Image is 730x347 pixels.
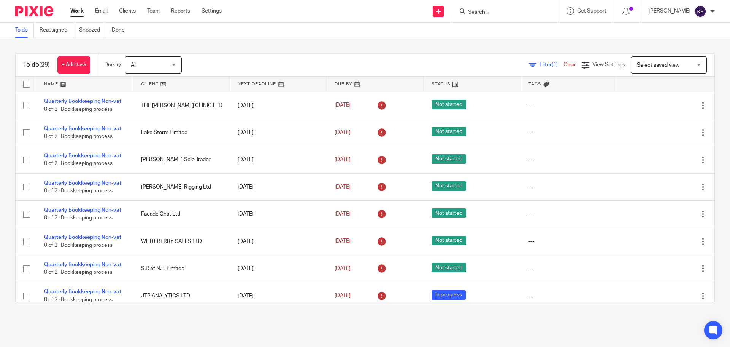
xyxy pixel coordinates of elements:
a: Work [70,7,84,15]
a: To do [15,23,34,38]
span: Not started [432,181,466,191]
input: Search [467,9,536,16]
p: Due by [104,61,121,69]
span: Not started [432,263,466,272]
span: 0 of 2 · Bookkeeping process [44,243,113,248]
td: S.R of N.E. Limited [133,255,230,282]
a: Email [95,7,108,15]
span: [DATE] [335,239,351,244]
a: Snoozed [79,23,106,38]
div: --- [528,292,610,300]
span: 0 of 2 · Bookkeeping process [44,297,113,302]
img: svg%3E [694,5,706,18]
a: Clear [563,62,576,67]
div: --- [528,238,610,245]
span: Not started [432,208,466,218]
span: Not started [432,127,466,136]
span: 0 of 2 · Bookkeeping process [44,134,113,139]
td: JTP ANALYTICS LTD [133,282,230,309]
span: Get Support [577,8,606,14]
span: [DATE] [335,211,351,217]
td: Lake Storm Limited [133,119,230,146]
span: Not started [432,236,466,245]
div: --- [528,210,610,218]
div: --- [528,183,610,191]
span: 0 of 2 · Bookkeeping process [44,270,113,275]
span: 0 of 2 · Bookkeeping process [44,188,113,193]
span: In progress [432,290,466,300]
td: [DATE] [230,282,327,309]
div: --- [528,265,610,272]
span: [DATE] [335,266,351,271]
div: --- [528,102,610,109]
div: --- [528,129,610,136]
td: [DATE] [230,201,327,228]
h1: To do [23,61,50,69]
a: Quarterly Bookkeeping Non-vat [44,262,121,267]
a: Quarterly Bookkeeping Non-vat [44,289,121,294]
a: Reassigned [40,23,73,38]
a: Quarterly Bookkeeping Non-vat [44,99,121,104]
span: Select saved view [637,62,679,68]
td: WHITEBERRY SALES LTD [133,228,230,255]
td: [DATE] [230,173,327,200]
a: Clients [119,7,136,15]
a: + Add task [57,56,90,74]
span: View Settings [592,62,625,67]
td: [DATE] [230,146,327,173]
a: Quarterly Bookkeeping Non-vat [44,126,121,131]
img: Pixie [15,6,53,16]
td: [DATE] [230,228,327,255]
span: (29) [39,62,50,68]
a: Quarterly Bookkeeping Non-vat [44,208,121,213]
span: Not started [432,100,466,109]
span: Tags [528,82,541,86]
span: 0 of 2 · Bookkeeping process [44,161,113,166]
a: Quarterly Bookkeeping Non-vat [44,235,121,240]
span: [DATE] [335,130,351,135]
td: [PERSON_NAME] Rigging Ltd [133,173,230,200]
a: Settings [202,7,222,15]
p: [PERSON_NAME] [649,7,690,15]
span: [DATE] [335,103,351,108]
a: Reports [171,7,190,15]
span: 0 of 2 · Bookkeeping process [44,216,113,221]
span: 0 of 2 · Bookkeeping process [44,107,113,112]
a: Quarterly Bookkeeping Non-vat [44,181,121,186]
span: [DATE] [335,293,351,298]
a: Quarterly Bookkeeping Non-vat [44,153,121,158]
td: THE [PERSON_NAME] CLINIC LTD [133,92,230,119]
div: --- [528,156,610,163]
a: Team [147,7,160,15]
td: [DATE] [230,119,327,146]
td: Facade Chat Ltd [133,201,230,228]
span: [DATE] [335,157,351,162]
span: (1) [552,62,558,67]
span: All [131,62,136,68]
span: Not started [432,154,466,164]
td: [DATE] [230,92,327,119]
span: Filter [540,62,563,67]
a: Done [112,23,130,38]
span: [DATE] [335,184,351,190]
td: [PERSON_NAME] Sole Trader [133,146,230,173]
td: [DATE] [230,255,327,282]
